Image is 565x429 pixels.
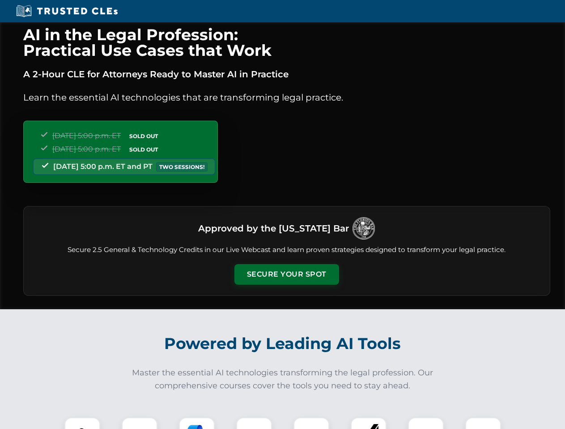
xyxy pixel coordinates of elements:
p: Master the essential AI technologies transforming the legal profession. Our comprehensive courses... [126,366,439,392]
p: Learn the essential AI technologies that are transforming legal practice. [23,90,550,105]
img: Logo [353,217,375,240]
span: [DATE] 5:00 p.m. ET [52,145,121,153]
h3: Approved by the [US_STATE] Bar [198,220,349,236]
h1: AI in the Legal Profession: Practical Use Cases that Work [23,27,550,58]
button: Secure Your Spot [234,264,339,285]
span: SOLD OUT [126,145,161,154]
span: SOLD OUT [126,131,161,141]
img: Trusted CLEs [13,4,120,18]
span: [DATE] 5:00 p.m. ET [52,131,121,140]
p: Secure 2.5 General & Technology Credits in our Live Webcast and learn proven strategies designed ... [34,245,539,255]
p: A 2-Hour CLE for Attorneys Ready to Master AI in Practice [23,67,550,81]
h2: Powered by Leading AI Tools [35,328,531,359]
